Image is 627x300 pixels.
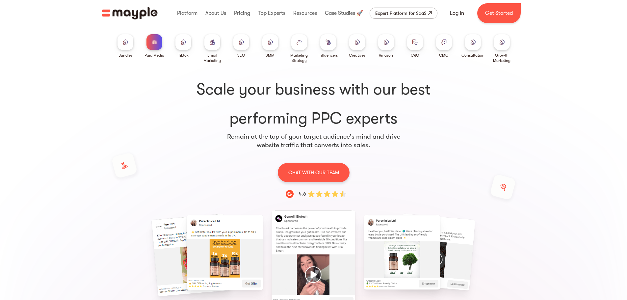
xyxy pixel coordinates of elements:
[144,34,164,58] a: Paid Media
[118,53,132,58] div: Bundles
[232,3,252,24] div: Pricing
[233,34,249,58] a: SEO
[266,53,274,58] div: SMM
[375,9,427,17] div: Expert Platform for SaaS
[175,3,199,24] div: Platform
[200,53,224,63] div: Email Marketing
[178,53,189,58] div: Tiktok
[319,34,338,58] a: Influencers
[490,53,514,63] div: Growth Marketing
[278,163,350,182] a: CHAT WITH OUR TEAM
[102,7,158,19] a: home
[439,53,449,58] div: CMO
[299,190,306,198] div: 4.6
[436,34,452,58] a: CMO
[379,53,393,58] div: Amazon
[287,34,311,63] a: Marketing Strategy
[461,34,484,58] a: Consultation
[370,8,437,19] a: Expert Platform for SaaS
[407,34,423,58] a: CRO
[461,53,484,58] div: Consultation
[237,53,245,58] div: SEO
[378,34,394,58] a: Amazon
[262,34,278,58] a: SMM
[477,3,521,23] a: Get Started
[114,79,514,100] span: Scale your business with our best
[349,53,365,58] div: Creatives
[454,217,527,287] div: 3 / 15
[257,3,287,24] div: Top Experts
[118,34,133,58] a: Bundles
[114,79,514,129] h1: performing PPC experts
[189,217,261,288] div: 15 / 15
[319,53,338,58] div: Influencers
[366,217,438,288] div: 2 / 15
[102,7,158,19] img: Mayple logo
[490,34,514,63] a: Growth Marketing
[442,5,472,21] a: Log In
[287,53,311,63] div: Marketing Strategy
[144,53,164,58] div: Paid Media
[349,34,365,58] a: Creatives
[292,3,319,24] div: Resources
[175,34,191,58] a: Tiktok
[204,3,228,24] div: About Us
[288,168,339,177] p: CHAT WITH OUR TEAM
[411,53,419,58] div: CRO
[100,217,173,293] div: 14 / 15
[227,132,401,150] p: Remain at the top of your target audience's mind and drive website traffic that converts into sales.
[200,34,224,63] a: Email Marketing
